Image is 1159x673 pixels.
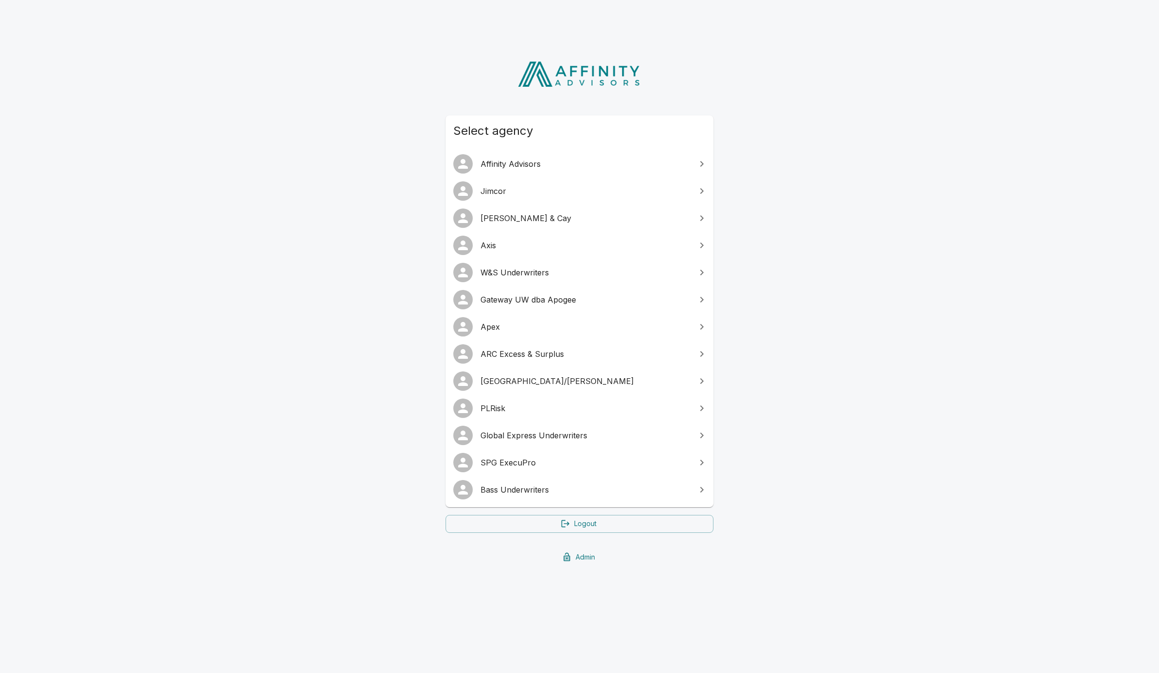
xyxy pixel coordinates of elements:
a: [PERSON_NAME] & Cay [446,205,713,232]
a: Axis [446,232,713,259]
span: Affinity Advisors [480,158,690,170]
span: ARC Excess & Surplus [480,348,690,360]
span: Global Express Underwriters [480,430,690,441]
a: PLRisk [446,395,713,422]
span: Jimcor [480,185,690,197]
a: Affinity Advisors [446,150,713,177]
span: [GEOGRAPHIC_DATA]/[PERSON_NAME] [480,375,690,387]
span: Apex [480,321,690,333]
img: Affinity Advisors Logo [510,58,649,90]
a: Admin [446,548,713,566]
a: SPG ExecuPro [446,449,713,476]
span: Gateway UW dba Apogee [480,294,690,305]
a: ARC Excess & Surplus [446,340,713,368]
a: Logout [446,515,713,533]
a: Apex [446,313,713,340]
span: Bass Underwriters [480,484,690,496]
a: Jimcor [446,177,713,205]
a: Gateway UW dba Apogee [446,286,713,313]
span: SPG ExecuPro [480,457,690,468]
span: Select agency [453,123,706,139]
a: Global Express Underwriters [446,422,713,449]
span: PLRisk [480,402,690,414]
span: [PERSON_NAME] & Cay [480,212,690,224]
a: Bass Underwriters [446,476,713,503]
span: Axis [480,240,690,251]
a: [GEOGRAPHIC_DATA]/[PERSON_NAME] [446,368,713,395]
span: W&S Underwriters [480,267,690,278]
a: W&S Underwriters [446,259,713,286]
